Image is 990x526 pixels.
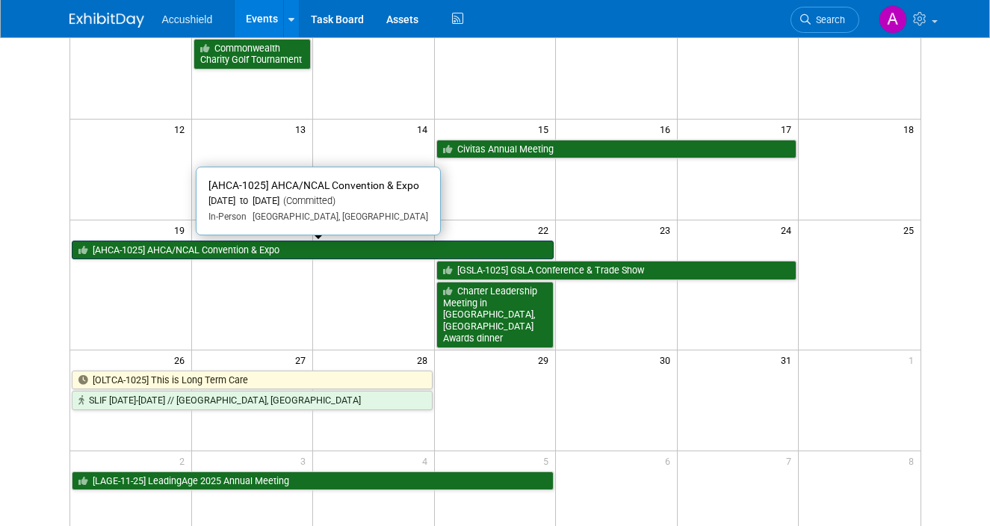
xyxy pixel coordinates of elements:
span: (Committed) [279,195,335,206]
span: 6 [663,451,677,470]
a: [AHCA-1025] AHCA/NCAL Convention & Expo [72,241,554,260]
a: Civitas Annual Meeting [436,140,797,159]
span: 16 [658,120,677,138]
span: 19 [173,220,191,239]
span: 22 [536,220,555,239]
span: 2 [178,451,191,470]
span: [AHCA-1025] AHCA/NCAL Convention & Expo [208,179,419,191]
span: 8 [907,451,921,470]
span: 18 [902,120,921,138]
span: 3 [299,451,312,470]
span: In-Person [208,211,247,222]
span: Search [811,14,845,25]
span: 4 [421,451,434,470]
span: 28 [415,350,434,369]
img: ExhibitDay [69,13,144,28]
span: 24 [779,220,798,239]
span: 25 [902,220,921,239]
span: 27 [294,350,312,369]
a: [LAGE-11-25] LeadingAge 2025 Annual Meeting [72,471,554,491]
span: 14 [415,120,434,138]
span: 12 [173,120,191,138]
span: 1 [907,350,921,369]
a: Commonwealth Charity Golf Tournament [194,39,312,69]
span: 17 [779,120,798,138]
img: Alexandria Cantrell [879,5,907,34]
span: 13 [294,120,312,138]
span: 23 [658,220,677,239]
a: Charter Leadership Meeting in [GEOGRAPHIC_DATA], [GEOGRAPHIC_DATA] Awards dinner [436,282,554,348]
span: 30 [658,350,677,369]
span: 7 [785,451,798,470]
div: [DATE] to [DATE] [208,195,428,208]
span: 31 [779,350,798,369]
span: 15 [536,120,555,138]
span: [GEOGRAPHIC_DATA], [GEOGRAPHIC_DATA] [247,211,428,222]
a: Search [791,7,859,33]
span: 29 [536,350,555,369]
a: [GSLA-1025] GSLA Conference & Trade Show [436,261,797,280]
span: 5 [542,451,555,470]
a: [OLTCA-1025] This is Long Term Care [72,371,433,390]
span: 26 [173,350,191,369]
span: Accushield [162,13,213,25]
a: SLIF [DATE]-[DATE] // [GEOGRAPHIC_DATA], [GEOGRAPHIC_DATA] [72,391,433,410]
